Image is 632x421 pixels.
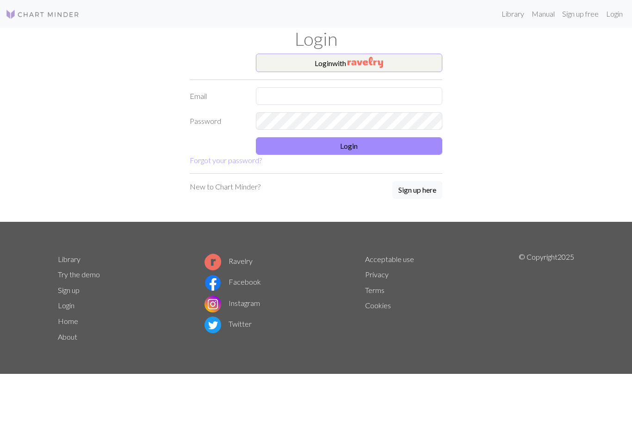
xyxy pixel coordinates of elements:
[204,277,261,286] a: Facebook
[365,255,414,263] a: Acceptable use
[58,255,81,263] a: Library
[365,270,389,279] a: Privacy
[602,5,626,23] a: Login
[256,137,443,155] button: Login
[58,270,100,279] a: Try the demo
[190,181,260,192] p: New to Chart Minder?
[519,251,574,345] p: © Copyright 2025
[347,57,383,68] img: Ravelry
[204,254,221,270] img: Ravelry logo
[558,5,602,23] a: Sign up free
[365,301,391,310] a: Cookies
[6,9,80,20] img: Logo
[58,317,78,325] a: Home
[392,181,442,200] a: Sign up here
[184,112,250,130] label: Password
[184,87,250,105] label: Email
[204,299,260,307] a: Instagram
[58,301,74,310] a: Login
[58,286,80,294] a: Sign up
[204,256,253,265] a: Ravelry
[204,319,252,328] a: Twitter
[392,181,442,199] button: Sign up here
[190,156,262,165] a: Forgot your password?
[498,5,528,23] a: Library
[58,332,77,341] a: About
[365,286,384,294] a: Terms
[204,317,221,333] img: Twitter logo
[528,5,558,23] a: Manual
[256,54,443,72] button: Loginwith
[52,28,580,50] h1: Login
[204,275,221,291] img: Facebook logo
[204,296,221,312] img: Instagram logo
